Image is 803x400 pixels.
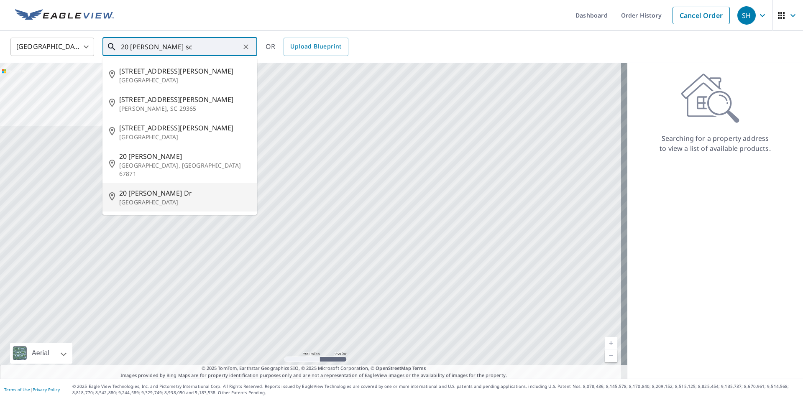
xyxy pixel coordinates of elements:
div: SH [737,6,756,25]
a: OpenStreetMap [376,365,411,371]
img: EV Logo [15,9,114,22]
div: Aerial [29,343,52,364]
a: Privacy Policy [33,387,60,392]
p: Searching for a property address to view a list of available products. [659,133,771,153]
a: Cancel Order [673,7,730,24]
span: 20 [PERSON_NAME] [119,151,251,161]
p: © 2025 Eagle View Technologies, Inc. and Pictometry International Corp. All Rights Reserved. Repo... [72,383,799,396]
p: [PERSON_NAME], SC 29365 [119,104,251,113]
div: OR [266,38,348,56]
span: 20 [PERSON_NAME] Dr [119,188,251,198]
div: Aerial [10,343,72,364]
span: [STREET_ADDRESS][PERSON_NAME] [119,123,251,133]
span: [STREET_ADDRESS][PERSON_NAME] [119,66,251,76]
div: [GEOGRAPHIC_DATA] [10,35,94,59]
a: Terms [412,365,426,371]
span: Upload Blueprint [290,41,341,52]
span: © 2025 TomTom, Earthstar Geographics SIO, © 2025 Microsoft Corporation, © [202,365,426,372]
p: [GEOGRAPHIC_DATA] [119,198,251,206]
button: Clear [240,41,252,53]
a: Current Level 5, Zoom Out [605,349,617,362]
p: [GEOGRAPHIC_DATA] [119,76,251,84]
p: [GEOGRAPHIC_DATA], [GEOGRAPHIC_DATA] 67871 [119,161,251,178]
a: Terms of Use [4,387,30,392]
p: [GEOGRAPHIC_DATA] [119,133,251,141]
a: Upload Blueprint [284,38,348,56]
input: Search by address or latitude-longitude [121,35,240,59]
a: Current Level 5, Zoom In [605,337,617,349]
p: | [4,387,60,392]
span: [STREET_ADDRESS][PERSON_NAME] [119,94,251,104]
